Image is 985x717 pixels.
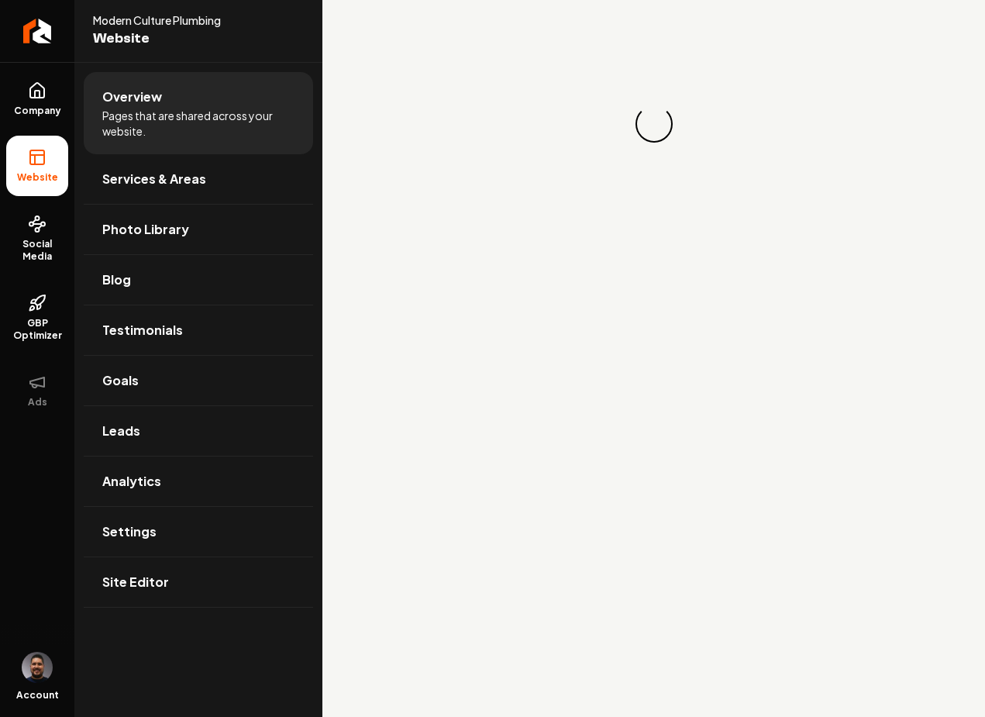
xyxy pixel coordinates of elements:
span: Settings [102,522,157,541]
img: Rebolt Logo [23,19,52,43]
span: Website [93,28,267,50]
a: Social Media [6,202,68,275]
button: Open user button [22,652,53,683]
a: Settings [84,507,313,557]
div: Loading [635,105,673,143]
a: Goals [84,356,313,405]
a: Analytics [84,457,313,506]
span: Website [11,171,64,184]
span: Pages that are shared across your website. [102,108,294,139]
span: Services & Areas [102,170,206,188]
span: Company [8,105,67,117]
span: Photo Library [102,220,189,239]
span: Site Editor [102,573,169,591]
span: Blog [102,271,131,289]
span: Ads [22,396,53,408]
a: Site Editor [84,557,313,607]
a: Testimonials [84,305,313,355]
span: GBP Optimizer [6,317,68,342]
a: GBP Optimizer [6,281,68,354]
span: Account [16,689,59,701]
button: Ads [6,360,68,421]
a: Blog [84,255,313,305]
a: Leads [84,406,313,456]
span: Overview [102,88,162,106]
span: Analytics [102,472,161,491]
a: Company [6,69,68,129]
span: Testimonials [102,321,183,340]
a: Photo Library [84,205,313,254]
span: Social Media [6,238,68,263]
span: Leads [102,422,140,440]
img: Daniel Humberto Ortega Celis [22,652,53,683]
a: Services & Areas [84,154,313,204]
span: Goals [102,371,139,390]
span: Modern Culture Plumbing [93,12,267,28]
